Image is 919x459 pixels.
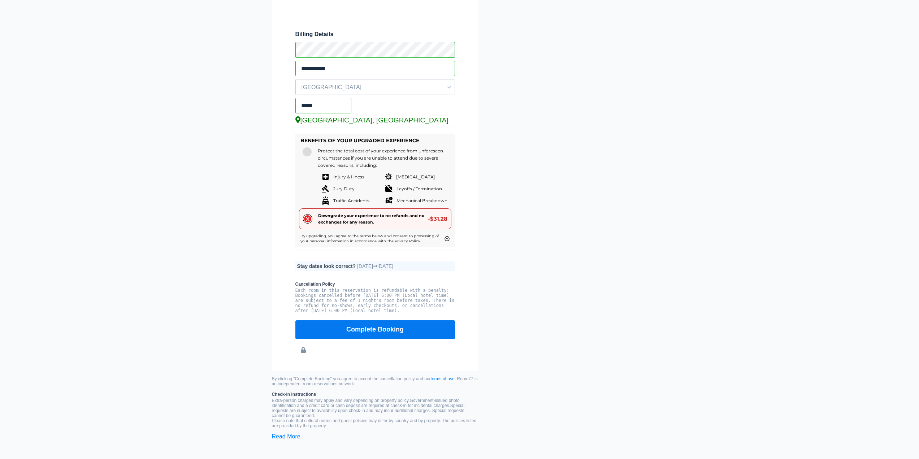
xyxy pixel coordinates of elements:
[431,376,455,381] a: terms of use
[297,263,356,269] b: Stay dates look correct?
[295,320,455,339] button: Complete Booking
[295,288,455,313] pre: Each room in this reservation is refundable with a penalty: Bookings cancelled before [DATE] 6:00...
[357,263,393,269] span: [DATE] [DATE]
[272,418,478,428] ul: Please note that cultural norms and guest policies may differ by country and by property. The pol...
[295,31,455,38] span: Billing Details
[295,116,455,124] div: [GEOGRAPHIC_DATA], [GEOGRAPHIC_DATA]
[296,81,455,94] span: [GEOGRAPHIC_DATA]
[272,433,300,439] a: Read More
[272,398,478,418] p: Extra-person charges may apply and vary depending on property policy. Government-issued photo ide...
[295,282,455,287] b: Cancellation Policy
[272,376,478,386] small: By clicking "Complete Booking" you agree to accept the cancellation policy and our . Room77 is an...
[272,392,478,397] b: Check-in Instructions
